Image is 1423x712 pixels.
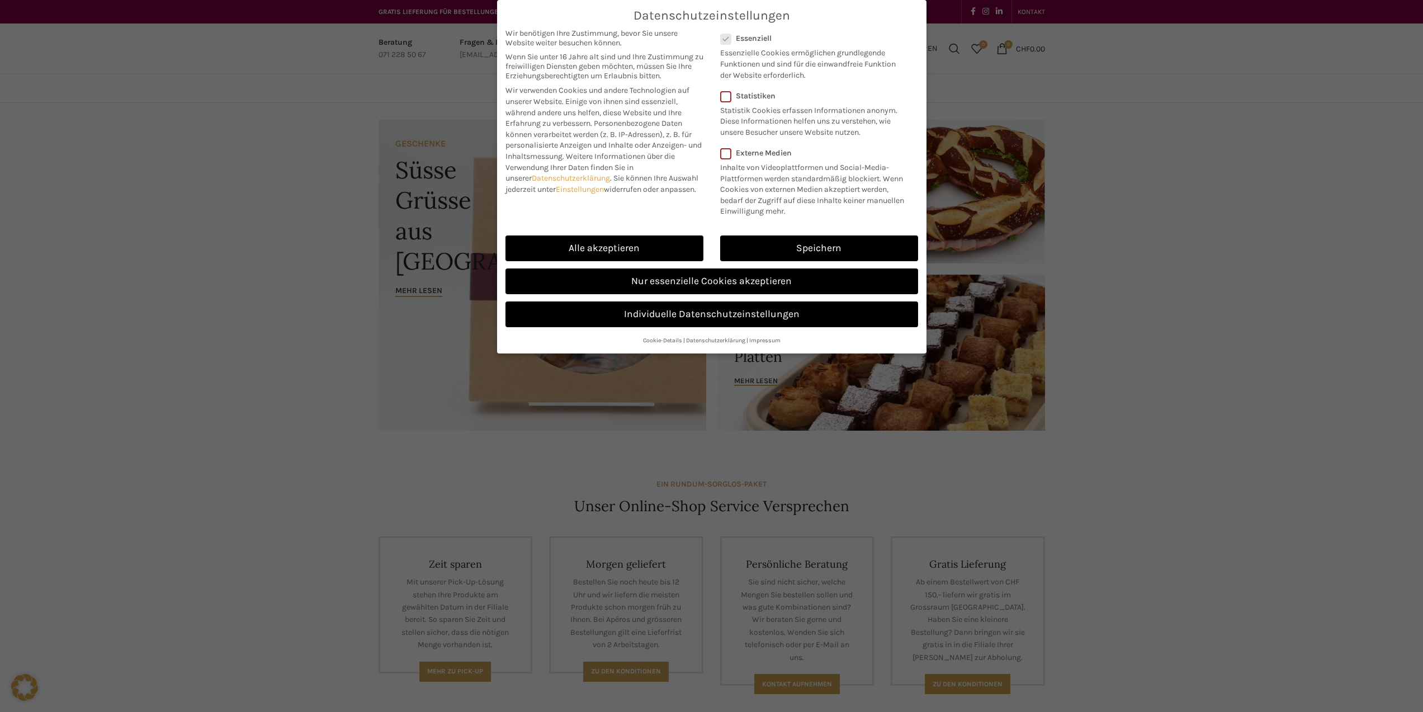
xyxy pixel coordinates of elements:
[505,301,918,327] a: Individuelle Datenschutzeinstellungen
[720,148,911,158] label: Externe Medien
[532,173,610,183] a: Datenschutzerklärung
[634,8,790,23] span: Datenschutzeinstellungen
[505,268,918,294] a: Nur essenzielle Cookies akzeptieren
[505,173,698,194] span: Sie können Ihre Auswahl jederzeit unter widerrufen oder anpassen.
[686,337,745,344] a: Datenschutzerklärung
[505,86,689,128] span: Wir verwenden Cookies und andere Technologien auf unserer Website. Einige von ihnen sind essenzie...
[505,235,703,261] a: Alle akzeptieren
[643,337,682,344] a: Cookie-Details
[749,337,781,344] a: Impressum
[720,43,904,81] p: Essenzielle Cookies ermöglichen grundlegende Funktionen und sind für die einwandfreie Funktion de...
[505,119,702,161] span: Personenbezogene Daten können verarbeitet werden (z. B. IP-Adressen), z. B. für personalisierte A...
[556,185,604,194] a: Einstellungen
[720,158,911,217] p: Inhalte von Videoplattformen und Social-Media-Plattformen werden standardmäßig blockiert. Wenn Co...
[505,29,703,48] span: Wir benötigen Ihre Zustimmung, bevor Sie unsere Website weiter besuchen können.
[720,34,904,43] label: Essenziell
[720,235,918,261] a: Speichern
[505,52,703,81] span: Wenn Sie unter 16 Jahre alt sind und Ihre Zustimmung zu freiwilligen Diensten geben möchten, müss...
[720,91,904,101] label: Statistiken
[720,101,904,138] p: Statistik Cookies erfassen Informationen anonym. Diese Informationen helfen uns zu verstehen, wie...
[505,152,675,183] span: Weitere Informationen über die Verwendung Ihrer Daten finden Sie in unserer .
